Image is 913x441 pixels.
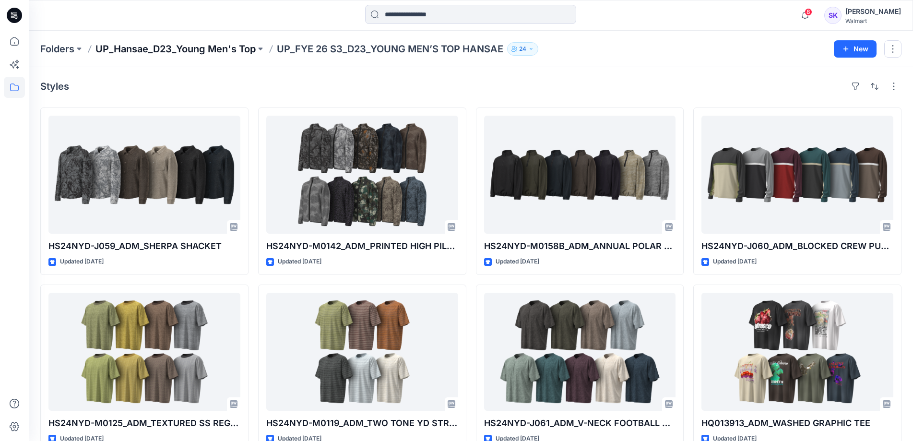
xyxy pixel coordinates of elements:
[95,42,256,56] a: UP_Hansae_D23_Young Men's Top
[48,116,240,234] a: HS24NYD-J059_ADM_SHERPA SHACKET
[519,44,526,54] p: 24
[701,239,893,253] p: HS24NYD-J060_ADM_BLOCKED CREW PULLOVER
[266,293,458,411] a: HS24NYD-M0119_ADM_TWO TONE YD STRIPE SS TEE
[48,293,240,411] a: HS24NYD-M0125_ADM_TEXTURED SS REGULAR FIT TEE
[60,257,104,267] p: Updated [DATE]
[701,417,893,430] p: HQ013913_ADM_WASHED GRAPHIC TEE
[40,81,69,92] h4: Styles
[48,417,240,430] p: HS24NYD-M0125_ADM_TEXTURED SS REGULAR FIT TEE
[824,7,842,24] div: SK
[805,8,812,16] span: 8
[277,42,503,56] p: UP_FYE 26 S3_D23_YOUNG MEN’S TOP HANSAE
[713,257,757,267] p: Updated [DATE]
[496,257,539,267] p: Updated [DATE]
[701,116,893,234] a: HS24NYD-J060_ADM_BLOCKED CREW PULLOVER
[266,116,458,234] a: HS24NYD-M0142_ADM_PRINTED HIGH PILE FULL ZIP
[484,417,676,430] p: HS24NYD-J061_ADM_V-NECK FOOTBALL TEE
[40,42,74,56] a: Folders
[278,257,321,267] p: Updated [DATE]
[701,293,893,411] a: HQ013913_ADM_WASHED GRAPHIC TEE
[484,239,676,253] p: HS24NYD-M0158B_ADM_ANNUAL POLAR FLEECE MOCK NECK QUARTER ZIP
[266,239,458,253] p: HS24NYD-M0142_ADM_PRINTED HIGH PILE FULL ZIP
[507,42,538,56] button: 24
[484,116,676,234] a: HS24NYD-M0158B_ADM_ANNUAL POLAR FLEECE MOCK NECK QUARTER ZIP
[845,17,901,24] div: Walmart
[484,293,676,411] a: HS24NYD-J061_ADM_V-NECK FOOTBALL TEE
[266,417,458,430] p: HS24NYD-M0119_ADM_TWO TONE YD STRIPE SS TEE
[834,40,877,58] button: New
[845,6,901,17] div: [PERSON_NAME]
[48,239,240,253] p: HS24NYD-J059_ADM_SHERPA SHACKET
